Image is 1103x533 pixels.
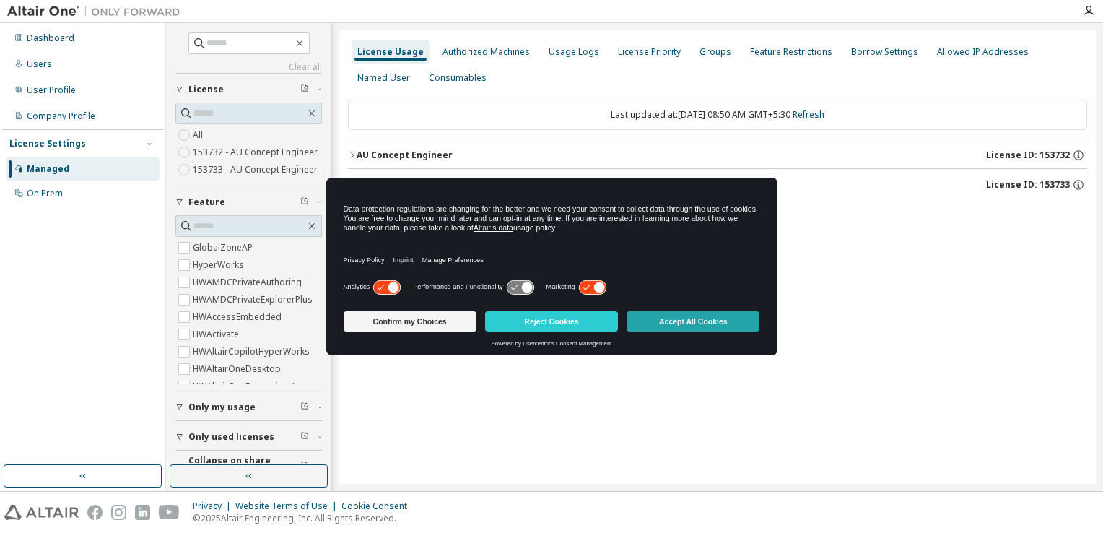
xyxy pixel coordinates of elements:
[549,46,599,58] div: Usage Logs
[193,256,247,274] label: HyperWorks
[193,326,242,343] label: HWActivate
[193,308,284,326] label: HWAccessEmbedded
[986,149,1070,161] span: License ID: 153732
[27,84,76,96] div: User Profile
[7,4,188,19] img: Altair One
[348,100,1087,130] div: Last updated at: [DATE] 08:50 AM GMT+5:30
[193,291,315,308] label: HWAMDCPrivateExplorerPlus
[175,421,322,453] button: Only used licenses
[193,274,305,291] label: HWAMDCPrivateAuthoring
[193,512,416,524] p: © 2025 Altair Engineering, Inc. All Rights Reserved.
[87,505,103,520] img: facebook.svg
[188,402,256,413] span: Only my usage
[986,179,1070,191] span: License ID: 153733
[357,46,424,58] div: License Usage
[300,196,309,208] span: Clear filter
[300,461,309,472] span: Clear filter
[188,455,300,478] span: Collapse on share string
[300,84,309,95] span: Clear filter
[357,72,410,84] div: Named User
[793,108,824,121] a: Refresh
[193,126,206,144] label: All
[750,46,832,58] div: Feature Restrictions
[193,343,313,360] label: HWAltairCopilotHyperWorks
[159,505,180,520] img: youtube.svg
[188,196,225,208] span: Feature
[193,360,284,378] label: HWAltairOneDesktop
[193,378,311,395] label: HWAltairOneEnterpriseUser
[193,144,321,161] label: 153732 - AU Concept Engineer
[699,46,731,58] div: Groups
[4,505,79,520] img: altair_logo.svg
[429,72,487,84] div: Consumables
[235,500,341,512] div: Website Terms of Use
[188,431,274,443] span: Only used licenses
[135,505,150,520] img: linkedin.svg
[175,61,322,73] a: Clear all
[193,239,256,256] label: GlobalZoneAP
[27,163,69,175] div: Managed
[937,46,1029,58] div: Allowed IP Addresses
[357,149,453,161] div: AU Concept Engineer
[341,500,416,512] div: Cookie Consent
[175,391,322,423] button: Only my usage
[300,431,309,443] span: Clear filter
[300,402,309,413] span: Clear filter
[442,46,530,58] div: Authorized Machines
[193,500,235,512] div: Privacy
[175,186,322,218] button: Feature
[27,110,95,122] div: Company Profile
[175,74,322,105] button: License
[27,188,63,199] div: On Prem
[188,84,224,95] span: License
[27,58,52,70] div: Users
[193,161,321,178] label: 153733 - AU Concept Engineer
[348,139,1087,171] button: AU Concept EngineerLicense ID: 153732
[27,32,74,44] div: Dashboard
[618,46,681,58] div: License Priority
[851,46,918,58] div: Borrow Settings
[111,505,126,520] img: instagram.svg
[9,138,86,149] div: License Settings
[348,169,1087,201] button: AU Concept EngineerLicense ID: 153733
